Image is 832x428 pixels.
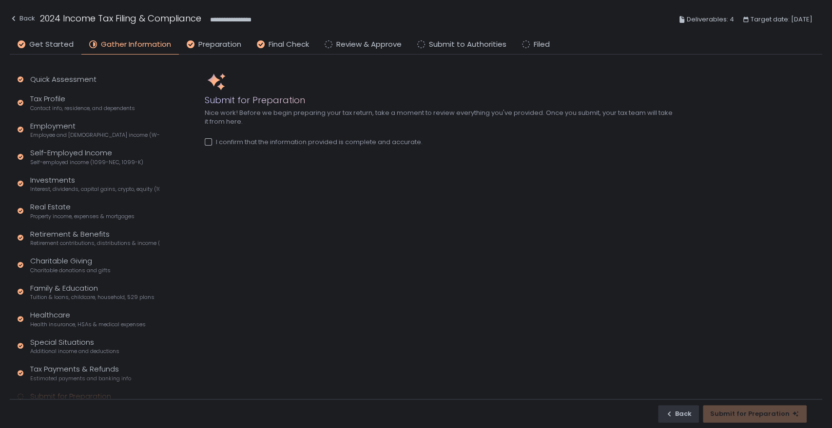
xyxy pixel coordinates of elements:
span: Additional income and deductions [30,348,119,355]
h1: Submit for Preparation [205,93,673,107]
span: Review & Approve [336,39,402,50]
span: Submit to Authorities [429,39,506,50]
div: Charitable Giving [30,256,111,274]
span: Self-employed income (1099-NEC, 1099-K) [30,159,143,166]
div: Submit for Preparation [30,391,111,402]
div: Retirement & Benefits [30,229,159,247]
span: Target date: [DATE] [751,14,813,25]
span: Get Started [29,39,74,50]
div: Self-Employed Income [30,148,143,166]
span: Health insurance, HSAs & medical expenses [30,321,146,328]
div: Employment [30,121,159,139]
span: Property income, expenses & mortgages [30,213,135,220]
span: Filed [534,39,550,50]
span: Preparation [198,39,241,50]
button: Back [10,12,35,28]
span: Final Check [269,39,309,50]
div: Quick Assessment [30,74,97,85]
span: Contact info, residence, and dependents [30,105,135,112]
div: Special Situations [30,337,119,355]
span: Charitable donations and gifts [30,267,111,274]
span: Gather Information [101,39,171,50]
div: Back [10,13,35,24]
span: Employee and [DEMOGRAPHIC_DATA] income (W-2s) [30,131,159,139]
span: Tuition & loans, childcare, household, 529 plans [30,294,155,301]
div: Tax Payments & Refunds [30,364,131,382]
div: Investments [30,175,159,193]
span: Retirement contributions, distributions & income (1099-R, 5498) [30,240,159,247]
div: Family & Education [30,283,155,301]
span: Interest, dividends, capital gains, crypto, equity (1099s, K-1s) [30,186,159,193]
div: Nice work! Before we begin preparing your tax return, take a moment to review everything you've p... [205,109,673,126]
span: Deliverables: 4 [687,14,734,25]
div: Real Estate [30,202,135,220]
span: Estimated payments and banking info [30,375,131,382]
div: Tax Profile [30,93,135,112]
div: Healthcare [30,310,146,328]
button: Back [658,405,699,423]
h1: 2024 Income Tax Filing & Compliance [40,12,201,25]
div: Back [665,409,692,418]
